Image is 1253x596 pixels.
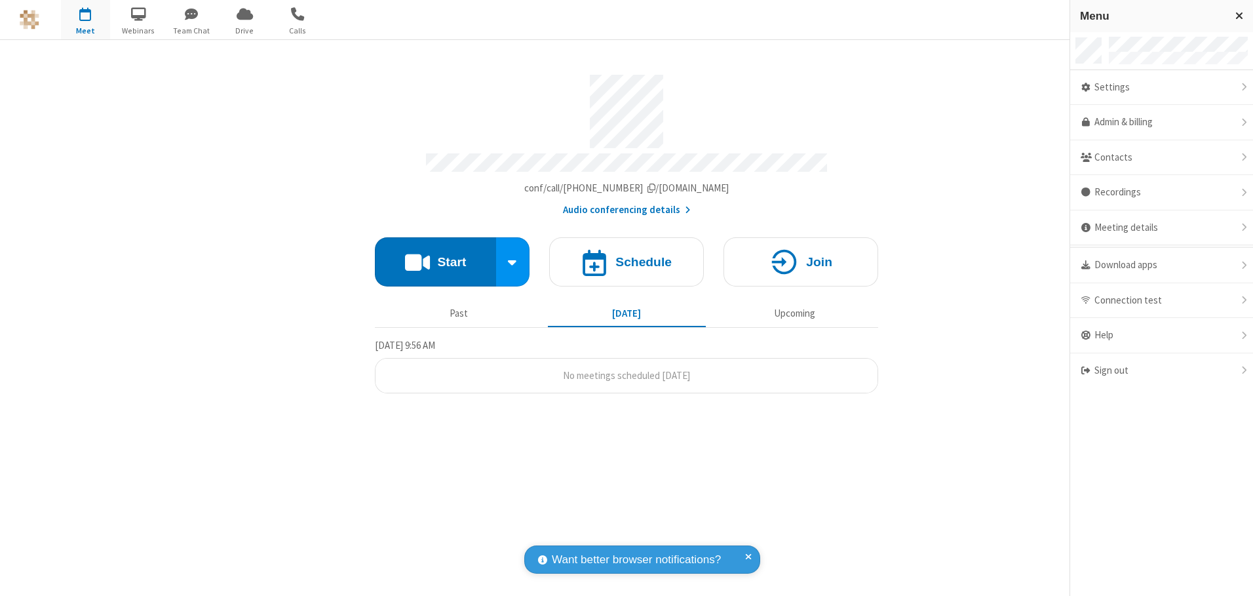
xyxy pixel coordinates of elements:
button: [DATE] [548,301,706,326]
div: Help [1070,318,1253,353]
span: Meet [61,25,110,37]
h4: Schedule [615,256,672,268]
span: Calls [273,25,322,37]
span: [DATE] 9:56 AM [375,339,435,351]
div: Connection test [1070,283,1253,319]
div: Start conference options [496,237,530,287]
span: Want better browser notifications? [552,551,721,568]
span: Team Chat [167,25,216,37]
div: Contacts [1070,140,1253,176]
div: Recordings [1070,175,1253,210]
span: Drive [220,25,269,37]
img: QA Selenium DO NOT DELETE OR CHANGE [20,10,39,30]
h3: Menu [1080,10,1224,22]
span: Copy my meeting room link [524,182,729,194]
button: Upcoming [716,301,874,326]
button: Start [375,237,496,287]
section: Account details [375,65,878,218]
span: No meetings scheduled [DATE] [563,369,690,382]
button: Schedule [549,237,704,287]
span: Webinars [114,25,163,37]
div: Sign out [1070,353,1253,388]
h4: Start [437,256,466,268]
button: Audio conferencing details [563,203,691,218]
div: Meeting details [1070,210,1253,246]
h4: Join [806,256,832,268]
section: Today's Meetings [375,338,878,394]
a: Admin & billing [1070,105,1253,140]
button: Join [723,237,878,287]
div: Download apps [1070,248,1253,283]
button: Past [380,301,538,326]
button: Copy my meeting room linkCopy my meeting room link [524,181,729,196]
div: Settings [1070,70,1253,106]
